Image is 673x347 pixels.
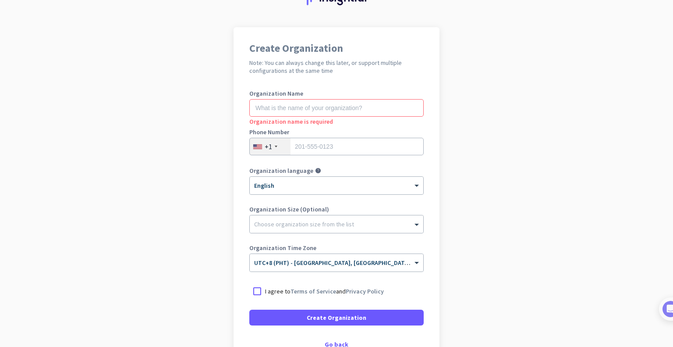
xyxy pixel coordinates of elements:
[249,129,424,135] label: Phone Number
[346,287,384,295] a: Privacy Policy
[265,142,272,151] div: +1
[307,313,366,322] span: Create Organization
[249,118,333,125] span: Organization name is required
[249,245,424,251] label: Organization Time Zone
[249,43,424,54] h1: Create Organization
[290,287,336,295] a: Terms of Service
[249,310,424,326] button: Create Organization
[249,138,424,155] input: 201-555-0123
[265,287,384,296] p: I agree to and
[315,168,321,174] i: help
[249,168,313,174] label: Organization language
[249,90,424,97] label: Organization Name
[249,206,424,212] label: Organization Size (Optional)
[249,59,424,75] h2: Note: You can always change this later, or support multiple configurations at the same time
[249,99,424,117] input: What is the name of your organization?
